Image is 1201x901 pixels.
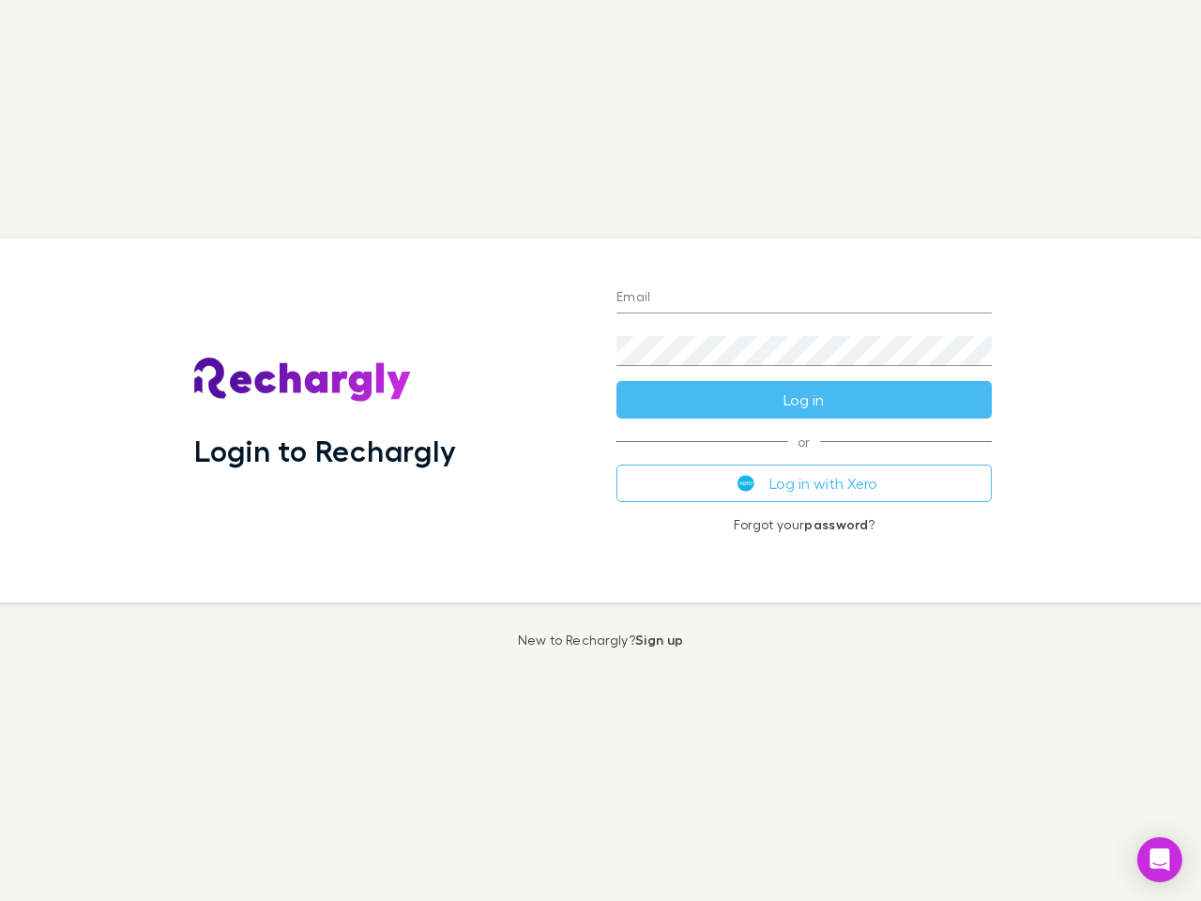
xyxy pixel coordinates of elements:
div: Open Intercom Messenger [1137,837,1182,882]
p: Forgot your ? [616,517,992,532]
p: New to Rechargly? [518,633,684,648]
a: password [804,516,868,532]
img: Xero's logo [737,475,754,492]
h1: Login to Rechargly [194,433,456,468]
span: or [616,441,992,442]
button: Log in [616,381,992,419]
button: Log in with Xero [616,465,992,502]
img: Rechargly's Logo [194,358,412,403]
a: Sign up [635,632,683,648]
